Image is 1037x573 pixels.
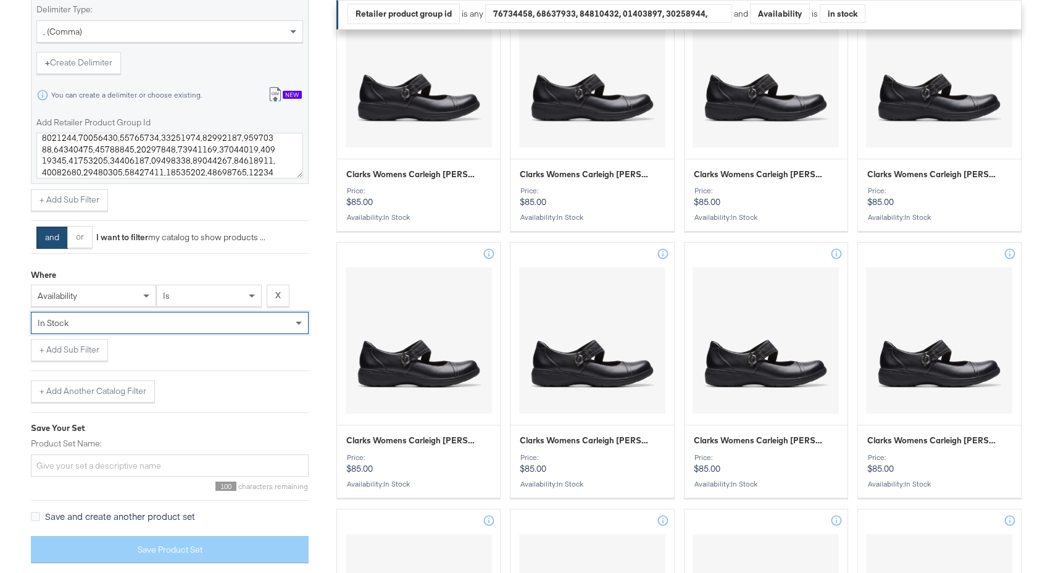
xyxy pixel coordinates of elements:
[520,213,664,222] div: Availability :
[163,290,170,301] span: is
[346,169,477,180] span: Clarks Womens Carleigh Jane Black Leather
[383,479,410,488] span: in stock
[731,212,757,222] span: in stock
[275,290,281,301] strong: X
[67,226,93,248] button: or
[520,480,664,488] div: Availability :
[31,438,309,450] label: Product Set Name:
[31,189,108,211] button: + Add Sub Filter
[346,480,491,488] div: Availability :
[348,4,459,23] div: Retailer product group id
[43,26,82,37] span: , (comma)
[694,480,838,488] div: Availability :
[31,339,108,361] button: + Add Sub Filter
[31,454,309,477] input: Give your set a descriptive name
[867,453,1012,462] div: Price:
[215,482,236,491] span: 100
[346,213,491,222] div: Availability :
[867,186,1012,207] p: $85.00
[36,117,303,128] label: Add Retailer Product Group Id
[520,453,664,462] div: Price:
[93,232,265,243] div: my catalog to show products ...
[267,285,289,307] button: X
[486,4,731,23] div: 76734458, 68637933, 84810432, 01403897, 30258944, 54503011, 67023279, 86558063, 87186628, 0609928...
[904,479,931,488] span: in stock
[383,212,410,222] span: in stock
[557,479,583,488] span: in stock
[734,4,865,24] div: and
[346,186,491,207] p: $85.00
[867,480,1012,488] div: Availability :
[694,453,838,474] p: $85.00
[751,4,809,23] div: Availability
[51,91,202,99] div: You can create a delimiter or choose existing.
[31,422,309,434] div: Save Your Set
[36,133,303,178] textarea: 26640781,38785974,30925508,48679468,20540902,96680552,85921063,20302617,87543552,17041249,3140748...
[520,169,650,180] span: Clarks Womens Carleigh Jane Black Leather
[520,186,664,195] div: Price:
[520,453,664,474] p: $85.00
[346,453,491,462] div: Price:
[867,186,1012,195] div: Price:
[520,186,664,207] p: $85.00
[38,290,77,301] span: availability
[31,482,309,491] div: characters remaining
[694,213,838,222] div: Availability :
[346,435,477,446] span: Clarks Womens Carleigh Jane Black Leather
[731,479,757,488] span: in stock
[31,269,56,281] div: Where
[45,57,50,69] strong: +
[36,52,121,74] button: +Create Delimiter
[31,380,155,403] button: + Add Another Catalog Filter
[38,317,69,328] span: in stock
[36,4,303,15] label: Delimiter Type:
[283,91,302,99] div: New
[867,169,997,180] span: Clarks Womens Carleigh Jane Black Leather
[820,4,865,23] div: in stock
[867,435,997,446] span: Clarks Womens Carleigh Jane Black Leather
[36,227,68,249] button: and
[867,213,1012,222] div: Availability :
[904,212,931,222] span: in stock
[694,186,838,207] p: $85.00
[96,232,148,243] strong: I want to filter
[346,453,491,474] p: $85.00
[45,510,195,522] span: Save and create another product set
[694,453,838,462] div: Price:
[346,186,491,195] div: Price:
[694,169,824,180] span: Clarks Womens Carleigh Jane Black Leather
[557,212,583,222] span: in stock
[259,84,310,107] button: New
[520,435,650,446] span: Clarks Womens Carleigh Jane Black Leather
[694,186,838,195] div: Price:
[810,8,820,20] div: is
[460,8,485,20] div: is any
[694,435,824,446] span: Clarks Womens Carleigh Jane Black Leather
[867,453,1012,474] p: $85.00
